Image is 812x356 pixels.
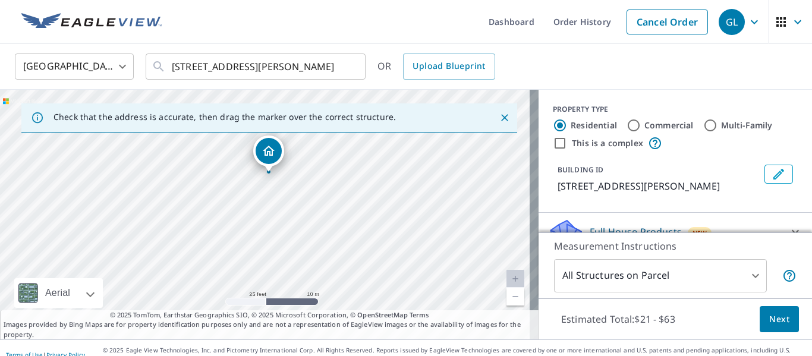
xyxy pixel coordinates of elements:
[14,278,103,308] div: Aerial
[506,270,524,288] a: Current Level 20, Zoom In Disabled
[590,225,682,239] p: Full House Products
[760,306,799,333] button: Next
[15,50,134,83] div: [GEOGRAPHIC_DATA]
[571,119,617,131] label: Residential
[552,306,685,332] p: Estimated Total: $21 - $63
[110,310,429,320] span: © 2025 TomTom, Earthstar Geographics SIO, © 2025 Microsoft Corporation, ©
[769,312,789,327] span: Next
[357,310,407,319] a: OpenStreetMap
[554,259,767,292] div: All Structures on Parcel
[572,137,643,149] label: This is a complex
[553,104,798,115] div: PROPERTY TYPE
[53,112,396,122] p: Check that the address is accurate, then drag the marker over the correct structure.
[253,136,284,172] div: Dropped pin, building 1, Residential property, 7944 Slepian St Harrisburg, PA 17112
[693,228,707,238] span: New
[377,53,495,80] div: OR
[497,110,512,125] button: Close
[410,310,429,319] a: Terms
[764,165,793,184] button: Edit building 1
[506,288,524,305] a: Current Level 20, Zoom Out
[644,119,694,131] label: Commercial
[554,239,797,253] p: Measurement Instructions
[21,13,162,31] img: EV Logo
[413,59,485,74] span: Upload Blueprint
[42,278,74,308] div: Aerial
[719,9,745,35] div: GL
[172,50,341,83] input: Search by address or latitude-longitude
[548,218,802,246] div: Full House ProductsNew
[558,179,760,193] p: [STREET_ADDRESS][PERSON_NAME]
[403,53,495,80] a: Upload Blueprint
[721,119,773,131] label: Multi-Family
[627,10,708,34] a: Cancel Order
[558,165,603,175] p: BUILDING ID
[782,269,797,283] span: Your report will include each building or structure inside the parcel boundary. In some cases, du...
